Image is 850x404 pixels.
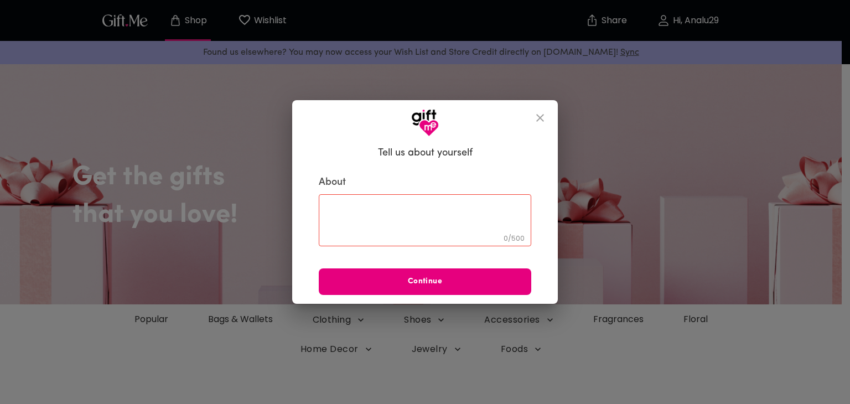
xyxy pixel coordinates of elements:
[527,105,553,131] button: close
[504,234,525,243] span: 0 / 500
[378,147,473,160] h6: Tell us about yourself
[319,176,531,189] label: About
[319,268,531,295] button: Continue
[411,109,439,137] img: GiftMe Logo
[319,276,531,288] span: Continue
